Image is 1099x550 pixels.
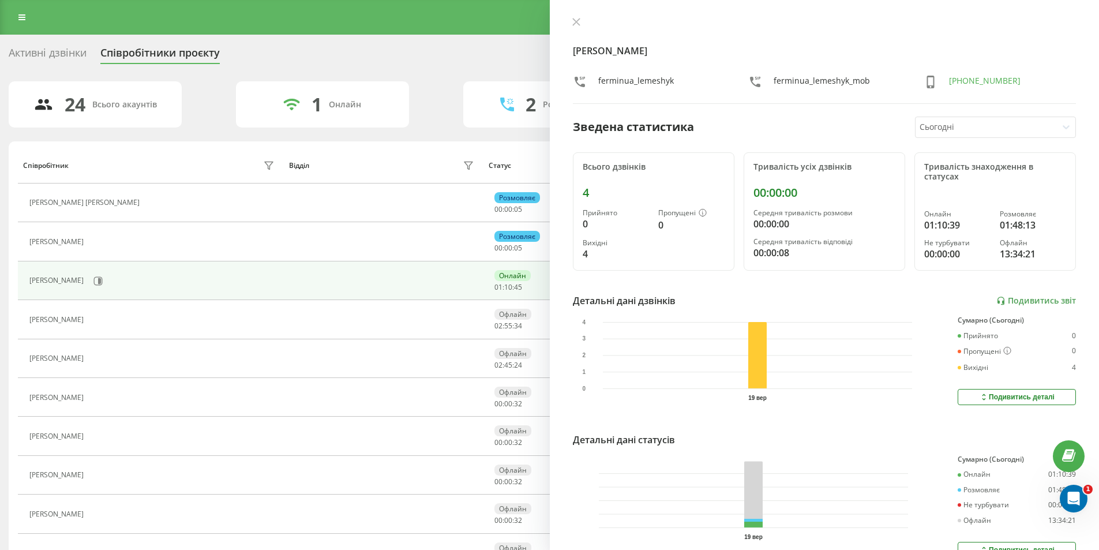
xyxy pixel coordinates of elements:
[1072,347,1076,356] div: 0
[958,364,988,372] div: Вихідні
[494,360,502,370] span: 02
[494,309,531,320] div: Офлайн
[658,209,725,218] div: Пропущені
[573,44,1077,58] h4: [PERSON_NAME]
[573,118,694,136] div: Зведена статистика
[494,437,502,447] span: 00
[1083,485,1093,494] span: 1
[504,360,512,370] span: 45
[504,399,512,409] span: 00
[514,399,522,409] span: 32
[753,162,895,172] div: Тривалість усіх дзвінків
[748,395,767,401] text: 19 вер
[514,515,522,525] span: 32
[514,282,522,292] span: 45
[65,93,85,115] div: 24
[514,437,522,447] span: 32
[312,93,322,115] div: 1
[924,218,991,232] div: 01:10:39
[494,465,531,476] div: Офлайн
[29,199,142,207] div: [PERSON_NAME] [PERSON_NAME]
[9,47,87,65] div: Активні дзвінки
[494,192,540,203] div: Розмовляє
[924,162,1066,182] div: Тривалість знаходження в статусах
[514,321,522,331] span: 34
[583,209,649,217] div: Прийнято
[744,534,763,540] text: 19 вер
[494,243,502,253] span: 00
[489,162,511,170] div: Статус
[494,322,522,330] div: : :
[1000,210,1066,218] div: Розмовляє
[29,432,87,440] div: [PERSON_NAME]
[753,246,895,260] div: 00:00:08
[573,294,676,308] div: Детальні дані дзвінків
[1072,364,1076,372] div: 4
[583,162,725,172] div: Всього дзвінків
[29,354,87,362] div: [PERSON_NAME]
[924,210,991,218] div: Онлайн
[494,283,522,291] div: : :
[774,75,870,92] div: ferminua_lemeshyk_mob
[1048,486,1076,494] div: 01:48:13
[658,218,725,232] div: 0
[504,321,512,331] span: 55
[494,439,522,447] div: : :
[583,239,649,247] div: Вихідні
[753,209,895,217] div: Середня тривалість розмови
[494,231,540,242] div: Розмовляє
[504,515,512,525] span: 00
[958,316,1076,324] div: Сумарно (Сьогодні)
[543,100,599,110] div: Розмовляють
[514,204,522,214] span: 05
[504,243,512,253] span: 00
[1048,470,1076,478] div: 01:10:39
[494,478,522,486] div: : :
[753,217,895,231] div: 00:00:00
[29,510,87,518] div: [PERSON_NAME]
[494,477,502,487] span: 00
[494,321,502,331] span: 02
[23,162,69,170] div: Співробітник
[924,247,991,261] div: 00:00:00
[29,276,87,285] div: [PERSON_NAME]
[494,361,522,369] div: : :
[996,296,1076,306] a: Подивитись звіт
[1048,501,1076,509] div: 00:00:00
[582,336,586,342] text: 3
[514,243,522,253] span: 05
[494,400,522,408] div: : :
[1060,485,1087,512] iframe: Intercom live chat
[29,238,87,246] div: [PERSON_NAME]
[949,75,1021,86] a: [PHONE_NUMBER]
[582,353,586,359] text: 2
[1000,239,1066,247] div: Офлайн
[924,239,991,247] div: Не турбувати
[494,399,502,409] span: 00
[29,394,87,402] div: [PERSON_NAME]
[514,360,522,370] span: 24
[598,75,674,92] div: ferminua_lemeshyk
[329,100,361,110] div: Онлайн
[958,455,1076,463] div: Сумарно (Сьогодні)
[92,100,157,110] div: Всього акаунтів
[526,93,536,115] div: 2
[958,501,1009,509] div: Не турбувати
[494,244,522,252] div: : :
[583,186,725,200] div: 4
[583,247,649,261] div: 4
[979,392,1055,402] div: Подивитись деталі
[29,316,87,324] div: [PERSON_NAME]
[1000,247,1066,261] div: 13:34:21
[494,270,531,281] div: Онлайн
[494,503,531,514] div: Офлайн
[289,162,309,170] div: Відділ
[958,332,998,340] div: Прийнято
[494,387,531,398] div: Офлайн
[494,204,502,214] span: 00
[494,205,522,214] div: : :
[494,515,502,525] span: 00
[582,319,586,325] text: 4
[573,433,675,447] div: Детальні дані статусів
[494,517,522,525] div: : :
